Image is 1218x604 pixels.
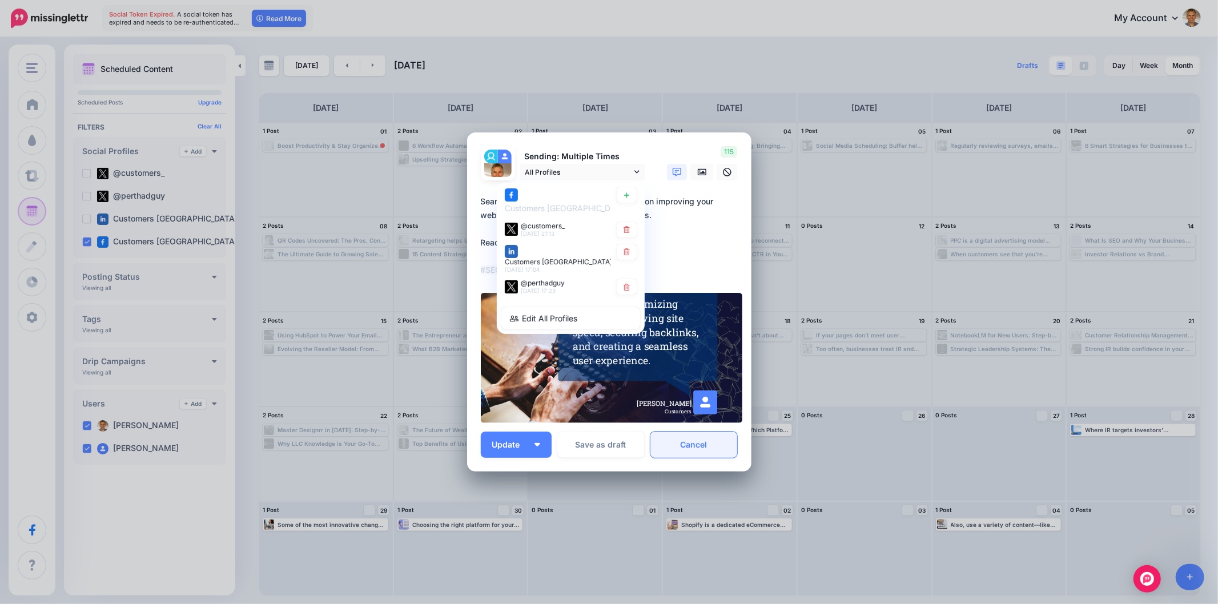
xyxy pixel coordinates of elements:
[664,407,691,417] span: Customers
[505,245,518,259] img: linkedin-square.png
[505,280,518,293] img: twitter-square.png
[520,164,645,180] a: All Profiles
[534,443,540,446] img: arrow-down-white.png
[505,203,650,213] span: Customers [GEOGRAPHIC_DATA] page
[521,279,565,288] span: @perthadguy
[572,297,705,368] div: It involves optimizing content, improving site speed, securing backlinks, and creating a seamless...
[481,432,552,458] button: Update
[505,267,540,273] span: [DATE] 17:04
[498,150,512,163] img: user_default_image.png
[484,150,498,163] img: fDlI_8P1-40701.jpg
[637,399,692,409] span: [PERSON_NAME]
[521,222,565,230] span: @customers_
[557,432,645,458] button: Save as draft
[505,223,518,236] img: twitter-square.png
[484,163,512,191] img: QMPMUiDd-8496.jpeg
[521,230,554,237] span: [DATE] 21:13
[492,441,529,449] span: Update
[650,432,738,458] a: Cancel
[505,188,518,202] img: facebook-square.png
[521,288,556,295] span: [DATE] 17:23
[505,258,630,267] span: Customers [GEOGRAPHIC_DATA] page
[1133,565,1161,593] div: Open Intercom Messenger
[525,166,632,178] span: All Profiles
[501,308,640,330] a: Edit All Profiles
[481,195,743,277] div: Search Engine Optimization (SEO) focuses on improving your website’s visibility in organic search...
[520,150,645,163] p: Sending: Multiple Times
[721,146,737,158] span: 115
